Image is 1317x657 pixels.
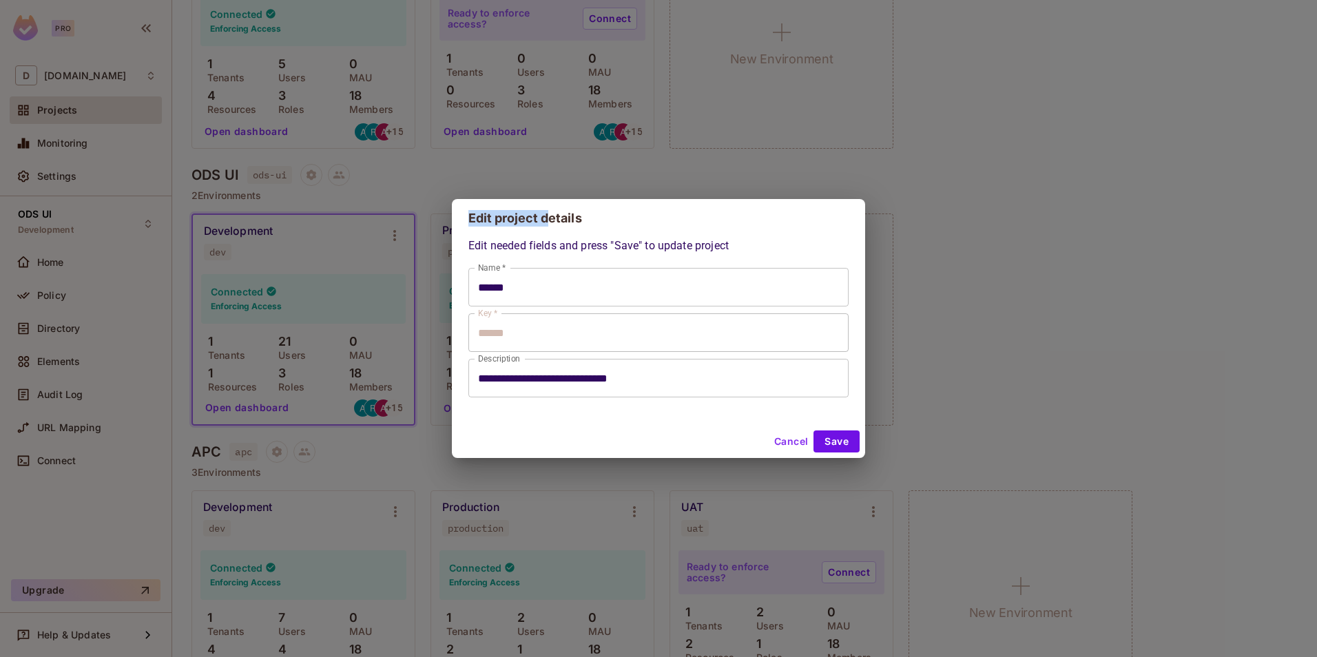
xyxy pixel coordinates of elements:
[478,262,506,273] label: Name *
[813,430,860,452] button: Save
[478,353,520,364] label: Description
[769,430,813,452] button: Cancel
[468,238,849,397] div: Edit needed fields and press "Save" to update project
[452,199,865,238] h2: Edit project details
[478,307,497,319] label: Key *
